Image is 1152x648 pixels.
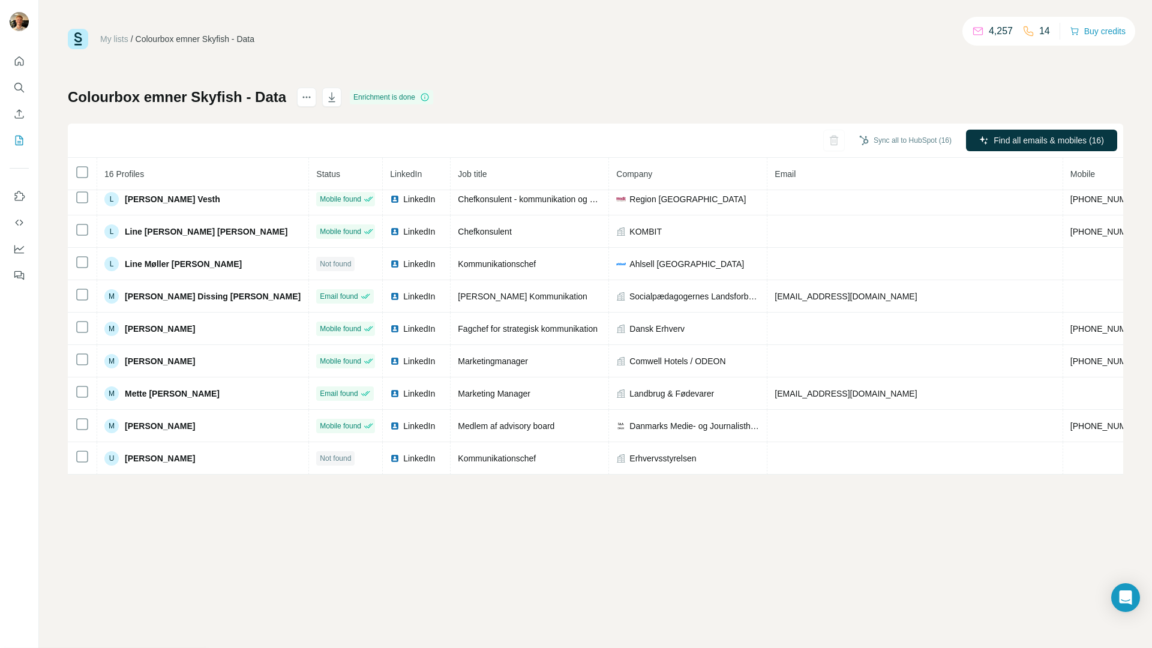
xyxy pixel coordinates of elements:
[1070,194,1146,204] span: [PHONE_NUMBER]
[390,194,400,204] img: LinkedIn logo
[1039,24,1050,38] p: 14
[10,130,29,151] button: My lists
[104,419,119,433] div: M
[403,420,435,432] span: LinkedIn
[10,12,29,31] img: Avatar
[629,355,725,367] span: Comwell Hotels / ODEON
[1070,356,1146,366] span: [PHONE_NUMBER]
[320,323,361,334] span: Mobile found
[403,355,435,367] span: LinkedIn
[104,354,119,368] div: M
[966,130,1117,151] button: Find all emails & mobiles (16)
[136,33,254,45] div: Colourbox emner Skyfish - Data
[390,356,400,366] img: LinkedIn logo
[10,265,29,286] button: Feedback
[68,29,88,49] img: Surfe Logo
[629,193,746,205] span: Region [GEOGRAPHIC_DATA]
[10,212,29,233] button: Use Surfe API
[458,389,530,398] span: Marketing Manager
[994,134,1104,146] span: Find all emails & mobiles (16)
[316,169,340,179] span: Status
[629,226,662,238] span: KOMBIT
[403,452,435,464] span: LinkedIn
[403,290,435,302] span: LinkedIn
[390,259,400,269] img: LinkedIn logo
[775,169,796,179] span: Email
[1070,421,1146,431] span: [PHONE_NUMBER]
[1111,583,1140,612] div: Open Intercom Messenger
[131,33,133,45] li: /
[125,226,287,238] span: Line [PERSON_NAME] [PERSON_NAME]
[403,258,435,270] span: LinkedIn
[458,259,536,269] span: Kommunikationschef
[458,292,587,301] span: [PERSON_NAME] Kommunikation
[1070,169,1095,179] span: Mobile
[320,259,351,269] span: Not found
[629,420,760,432] span: Danmarks Medie- og Journalisthøjskole
[104,192,119,206] div: L
[403,226,435,238] span: LinkedIn
[458,356,528,366] span: Marketingmanager
[458,324,598,334] span: Fagchef for strategisk kommunikation
[390,169,422,179] span: LinkedIn
[390,292,400,301] img: LinkedIn logo
[1070,324,1146,334] span: [PHONE_NUMBER]
[775,292,917,301] span: [EMAIL_ADDRESS][DOMAIN_NAME]
[104,386,119,401] div: M
[458,227,512,236] span: Chefkonsulent
[125,290,301,302] span: [PERSON_NAME] Dissing [PERSON_NAME]
[403,323,435,335] span: LinkedIn
[320,388,358,399] span: Email found
[297,88,316,107] button: actions
[104,224,119,239] div: L
[125,258,242,270] span: Line Møller [PERSON_NAME]
[629,388,714,400] span: Landbrug & Fødevarer
[616,421,626,431] img: company-logo
[629,452,696,464] span: Erhvervsstyrelsen
[10,50,29,72] button: Quick start
[104,451,119,466] div: U
[125,420,195,432] span: [PERSON_NAME]
[125,355,195,367] span: [PERSON_NAME]
[320,356,361,367] span: Mobile found
[851,131,960,149] button: Sync all to HubSpot (16)
[104,169,144,179] span: 16 Profiles
[1070,227,1146,236] span: [PHONE_NUMBER]
[629,258,744,270] span: Ahlsell [GEOGRAPHIC_DATA]
[775,389,917,398] span: [EMAIL_ADDRESS][DOMAIN_NAME]
[125,388,220,400] span: Mette [PERSON_NAME]
[616,169,652,179] span: Company
[616,259,626,269] img: company-logo
[390,324,400,334] img: LinkedIn logo
[390,227,400,236] img: LinkedIn logo
[104,289,119,304] div: M
[629,290,760,302] span: Socialpædagogernes Landsforbund
[403,193,435,205] span: LinkedIn
[104,322,119,336] div: M
[350,90,433,104] div: Enrichment is done
[320,226,361,237] span: Mobile found
[458,454,536,463] span: Kommunikationschef
[616,194,626,204] img: company-logo
[403,388,435,400] span: LinkedIn
[458,194,783,204] span: Chefkonsulent - kommunikation og employer branding - Region [GEOGRAPHIC_DATA]
[320,194,361,205] span: Mobile found
[68,88,286,107] h1: Colourbox emner Skyfish - Data
[390,454,400,463] img: LinkedIn logo
[390,389,400,398] img: LinkedIn logo
[125,452,195,464] span: [PERSON_NAME]
[100,34,128,44] a: My lists
[125,193,220,205] span: [PERSON_NAME] Vesth
[1070,23,1126,40] button: Buy credits
[10,77,29,98] button: Search
[458,169,487,179] span: Job title
[989,24,1013,38] p: 4,257
[104,257,119,271] div: L
[390,421,400,431] img: LinkedIn logo
[629,323,685,335] span: Dansk Erhverv
[458,421,554,431] span: Medlem af advisory board
[10,185,29,207] button: Use Surfe on LinkedIn
[10,238,29,260] button: Dashboard
[125,323,195,335] span: [PERSON_NAME]
[320,421,361,431] span: Mobile found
